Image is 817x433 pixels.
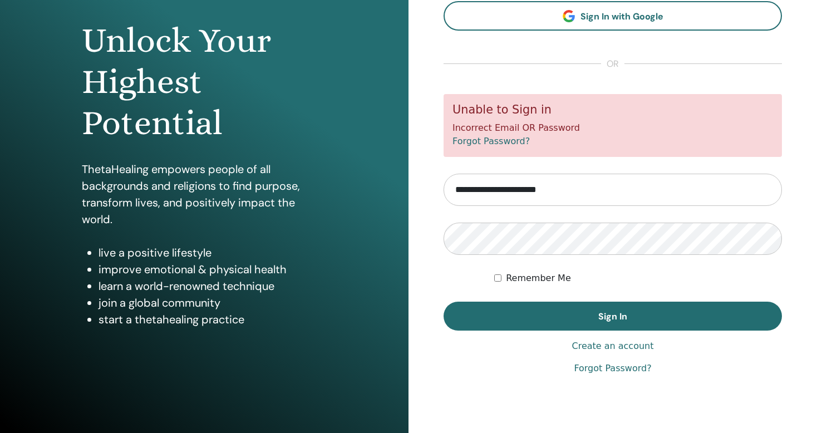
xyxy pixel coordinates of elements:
a: Forgot Password? [452,136,530,146]
a: Sign In with Google [444,1,782,31]
li: improve emotional & physical health [99,261,326,278]
a: Create an account [572,339,653,353]
button: Sign In [444,302,782,331]
span: or [601,57,624,71]
p: ThetaHealing empowers people of all backgrounds and religions to find purpose, transform lives, a... [82,161,326,228]
div: Keep me authenticated indefinitely or until I manually logout [494,272,782,285]
li: join a global community [99,294,326,311]
a: Forgot Password? [574,362,651,375]
h5: Unable to Sign in [452,103,773,117]
div: Incorrect Email OR Password [444,94,782,157]
li: learn a world-renowned technique [99,278,326,294]
span: Sign In [598,311,627,322]
li: start a thetahealing practice [99,311,326,328]
li: live a positive lifestyle [99,244,326,261]
label: Remember Me [506,272,571,285]
span: Sign In with Google [580,11,663,22]
h1: Unlock Your Highest Potential [82,20,326,144]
